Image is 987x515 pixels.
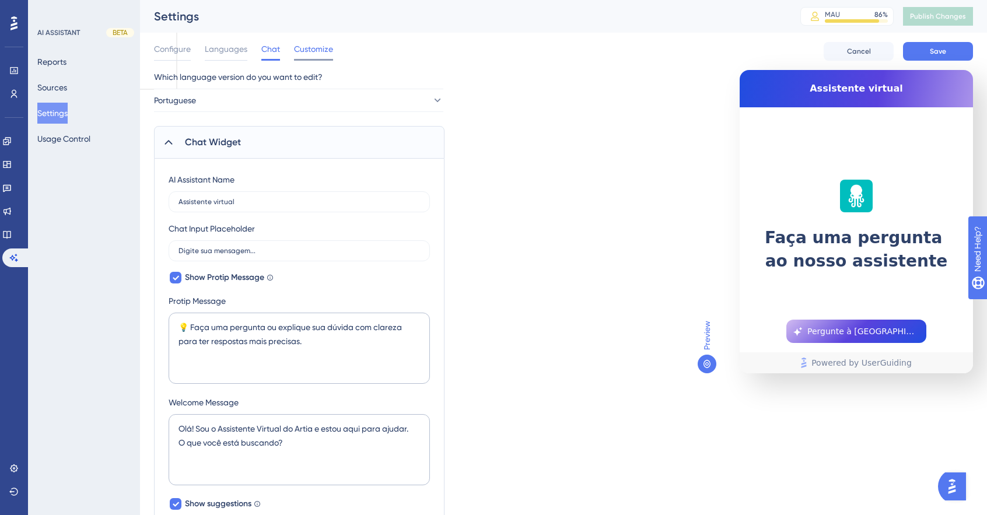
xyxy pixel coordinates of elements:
[37,128,90,149] button: Usage Control
[178,247,420,255] input: Type your message...
[169,173,235,187] div: AI Assistant Name
[700,321,714,350] span: Preview
[847,47,871,56] span: Cancel
[178,198,420,206] input: AI Assistant
[903,42,973,61] button: Save
[825,10,840,19] div: MAU
[154,8,771,24] div: Settings
[106,28,134,37] div: BETA
[786,320,926,343] button: Pergunte à IA Button
[910,12,966,21] span: Publish Changes
[811,356,912,370] span: Powered by UserGuiding
[27,3,73,17] span: Need Help?
[37,51,66,72] button: Reports
[185,271,264,285] span: Show Protip Message
[37,77,67,98] button: Sources
[930,47,946,56] span: Save
[903,7,973,26] button: Publish Changes
[154,89,443,112] button: Portuguese
[294,42,333,56] span: Customize
[169,222,255,236] div: Chat Input Placeholder
[261,42,280,56] span: Chat
[205,42,247,56] span: Languages
[169,313,430,384] textarea: 💡 Faça uma pergunta ou explique sua dúvida com clareza para ter respostas mais precisas.
[807,324,919,338] span: Pergunte à [GEOGRAPHIC_DATA]
[763,226,950,273] span: Faça uma pergunta ao nosso assistente
[185,135,241,149] span: Chat Widget
[843,183,869,209] img: launcher-image-alternative-text
[185,497,251,511] span: Show suggestions
[768,82,945,96] span: Assistente virtual
[169,294,430,308] label: Protip Message
[154,42,191,56] span: Configure
[154,70,323,84] span: Which language version do you want to edit?
[740,352,973,373] a: Powered by UserGuiding
[37,103,68,124] button: Settings
[938,469,973,504] iframe: UserGuiding AI Assistant Launcher
[169,414,430,485] textarea: Olá! Sou o Assistente Virtual do Artia e estou aqui para ajudar. O que você está buscando?
[37,28,80,37] div: AI ASSISTANT
[169,395,430,409] label: Welcome Message
[154,93,196,107] span: Portuguese
[824,42,894,61] button: Cancel
[874,10,888,19] div: 86 %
